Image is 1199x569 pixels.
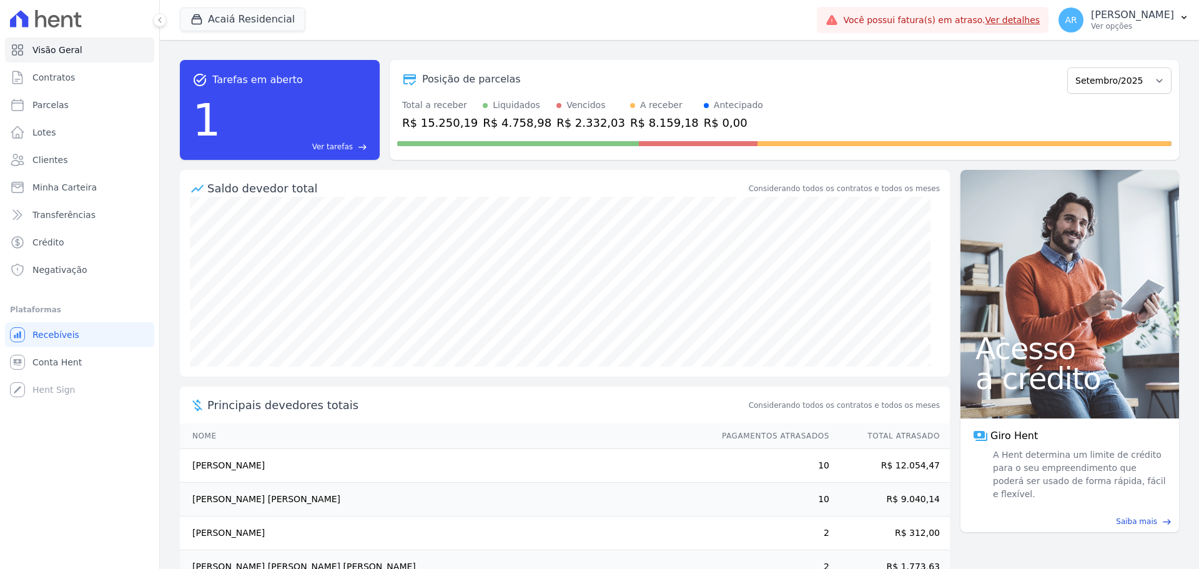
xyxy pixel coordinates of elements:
[422,72,521,87] div: Posição de parcelas
[493,99,540,112] div: Liquidados
[566,99,605,112] div: Vencidos
[843,14,1040,27] span: Você possui fatura(s) em atraso.
[32,181,97,194] span: Minha Carteira
[630,114,699,131] div: R$ 8.159,18
[710,517,830,550] td: 2
[5,230,154,255] a: Crédito
[180,7,305,31] button: Acaiá Residencial
[32,209,96,221] span: Transferências
[714,99,763,112] div: Antecipado
[402,99,478,112] div: Total a receber
[968,516,1172,527] a: Saiba mais east
[207,180,746,197] div: Saldo devedor total
[710,483,830,517] td: 10
[402,114,478,131] div: R$ 15.250,19
[32,126,56,139] span: Lotes
[1049,2,1199,37] button: AR [PERSON_NAME] Ver opções
[640,99,683,112] div: A receber
[830,423,950,449] th: Total Atrasado
[5,37,154,62] a: Visão Geral
[312,141,353,152] span: Ver tarefas
[207,397,746,413] span: Principais devedores totais
[32,71,75,84] span: Contratos
[5,92,154,117] a: Parcelas
[975,364,1164,393] span: a crédito
[180,517,710,550] td: [PERSON_NAME]
[1065,16,1077,24] span: AR
[5,257,154,282] a: Negativação
[5,147,154,172] a: Clientes
[32,236,64,249] span: Crédito
[704,114,763,131] div: R$ 0,00
[830,483,950,517] td: R$ 9.040,14
[749,183,940,194] div: Considerando todos os contratos e todos os meses
[710,423,830,449] th: Pagamentos Atrasados
[32,356,82,369] span: Conta Hent
[32,264,87,276] span: Negativação
[226,141,367,152] a: Ver tarefas east
[212,72,303,87] span: Tarefas em aberto
[180,449,710,483] td: [PERSON_NAME]
[32,329,79,341] span: Recebíveis
[192,87,221,152] div: 1
[1116,516,1157,527] span: Saiba mais
[32,44,82,56] span: Visão Geral
[483,114,551,131] div: R$ 4.758,98
[180,483,710,517] td: [PERSON_NAME] [PERSON_NAME]
[556,114,625,131] div: R$ 2.332,03
[5,322,154,347] a: Recebíveis
[1091,9,1174,21] p: [PERSON_NAME]
[192,72,207,87] span: task_alt
[5,202,154,227] a: Transferências
[5,175,154,200] a: Minha Carteira
[32,154,67,166] span: Clientes
[990,428,1038,443] span: Giro Hent
[975,334,1164,364] span: Acesso
[830,449,950,483] td: R$ 12.054,47
[1091,21,1174,31] p: Ver opções
[749,400,940,411] span: Considerando todos os contratos e todos os meses
[5,120,154,145] a: Lotes
[985,15,1040,25] a: Ver detalhes
[5,350,154,375] a: Conta Hent
[10,302,149,317] div: Plataformas
[1162,517,1172,527] span: east
[990,448,1167,501] span: A Hent determina um limite de crédito para o seu empreendimento que poderá ser usado de forma ráp...
[180,423,710,449] th: Nome
[830,517,950,550] td: R$ 312,00
[5,65,154,90] a: Contratos
[358,142,367,152] span: east
[710,449,830,483] td: 10
[32,99,69,111] span: Parcelas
